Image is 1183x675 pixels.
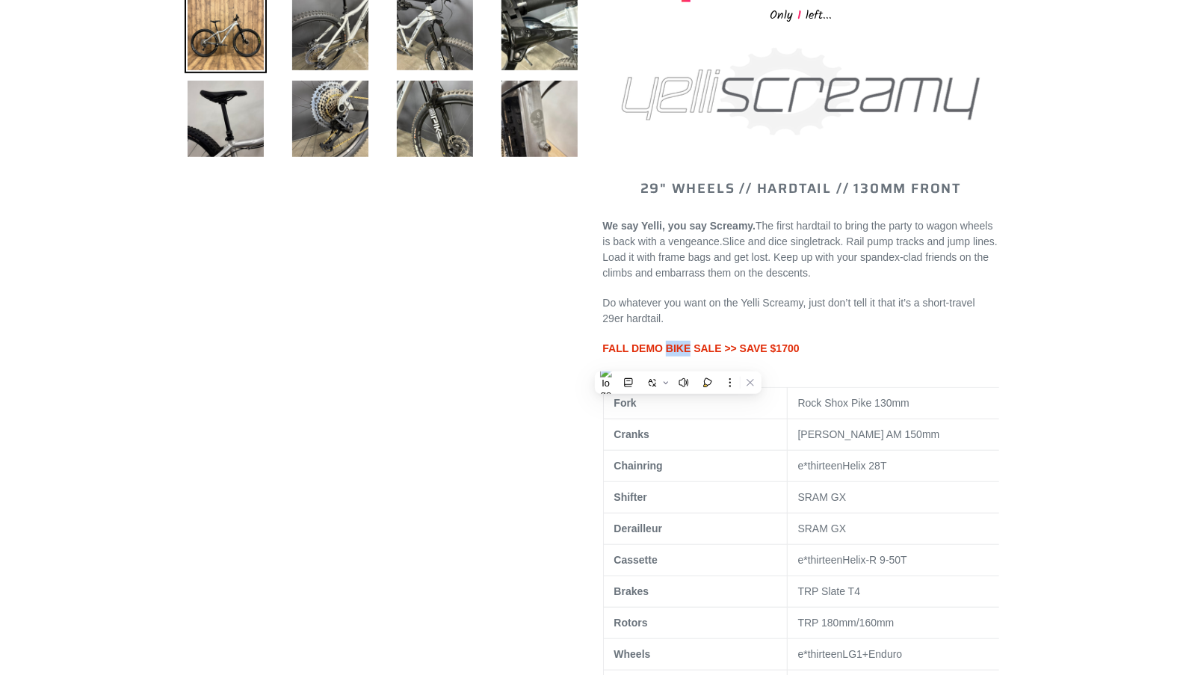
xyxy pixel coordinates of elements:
span: FALL DEMO BIKE SALE >> SAVE $1700 [603,342,800,354]
span: e*thirteen [798,648,843,660]
span: Helix 28T [798,460,887,472]
b: Chainring [614,460,663,472]
td: SRAM GX [787,481,1012,513]
span: 1 [793,6,806,25]
span: Do whatever you want on the Yelli Screamy, just don’t tell it that it’s a short-travel 29er hardt... [603,297,975,324]
b: Brakes [614,585,649,597]
b: We say Yelli, you say Screamy. [603,220,756,232]
b: Cranks [614,428,649,440]
img: Load image into Gallery viewer, DEMO_BIKE_YELLI_SCREAMY_-_Raw_-_SM-Complete_Bike-fork2 [394,78,476,160]
span: [PERSON_NAME] AM 150mm [798,428,940,440]
span: Rock Shox Pike 130mm [798,397,909,409]
b: Derailleur [614,523,663,534]
b: Shifter [614,491,647,503]
span: The first hardtail to bring the party to wagon wheels is back with a vengeance. [603,220,993,247]
td: TRP 180mm/160mm [787,607,1012,638]
span: 29" WHEELS // HARDTAIL // 130MM FRONT [640,178,962,199]
img: Load image into Gallery viewer, DEMO_BIKE_YELLI_SCREAMY_-_Raw_-_SM-Complete_Bike-Cassette [289,78,371,160]
td: SRAM GX [787,513,1012,544]
img: Load image into Gallery viewer, DEMO BIKE: YELLI SCREAMY - Raw - SM - Complete Bike - Seat tube [498,78,581,160]
b: Rotors [614,617,648,629]
span: LG1+Enduro [798,648,903,660]
td: TRP Slate T4 [787,576,1012,607]
b: Wheels [614,648,651,660]
b: Fork [614,397,637,409]
span: e*thirteen [798,460,843,472]
td: Helix-R 9-50T [787,544,1012,576]
span: e*thirteen [798,554,843,566]
b: Cassette [614,554,658,566]
p: Slice and dice singletrack. Rail pump tracks and jump lines. Load it with frame bags and get lost... [603,218,999,281]
div: Only left... [682,2,921,25]
img: Load image into Gallery viewer, DEMO_BIKE_YELLI_SCREAMY_-_Raw_-_SM_-_Complete_Bike_-_Dropper + Sa... [185,78,267,160]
